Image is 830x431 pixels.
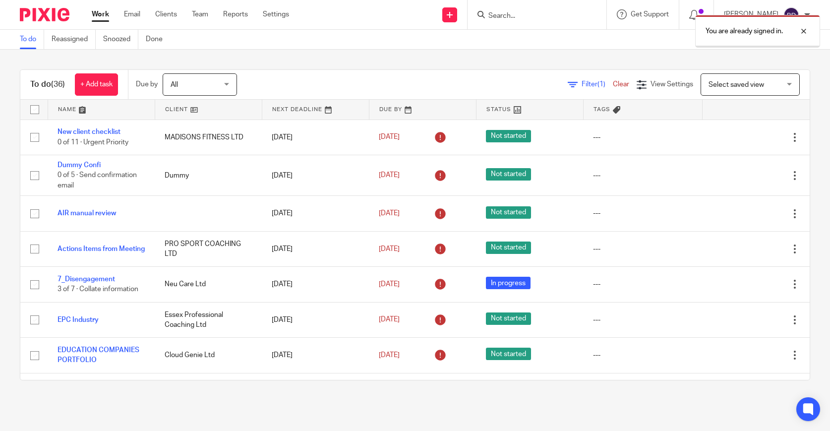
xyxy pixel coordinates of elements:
[155,267,262,302] td: Neu Care Ltd
[262,155,369,195] td: [DATE]
[58,347,139,364] a: EDUCATION COMPANIES PORTFOLIO
[593,350,693,360] div: ---
[92,9,109,19] a: Work
[651,81,693,88] span: View Settings
[379,246,400,252] span: [DATE]
[171,81,178,88] span: All
[593,171,693,181] div: ---
[58,276,115,283] a: 7_Disengagement
[103,30,138,49] a: Snoozed
[709,81,764,88] span: Select saved view
[20,8,69,21] img: Pixie
[262,373,369,408] td: [DATE]
[486,168,531,181] span: Not started
[379,352,400,359] span: [DATE]
[379,134,400,141] span: [DATE]
[155,302,262,337] td: Essex Professional Coaching Ltd
[379,210,400,217] span: [DATE]
[155,120,262,155] td: MADISONS FITNESS LTD
[486,277,531,289] span: In progress
[223,9,248,19] a: Reports
[593,315,693,325] div: ---
[58,172,137,189] span: 0 of 5 · Send confirmation email
[58,128,120,135] a: New client checklist
[58,246,145,252] a: Actions Items from Meeting
[20,30,44,49] a: To do
[155,373,262,408] td: MADISONS FITNESS LTD
[486,130,531,142] span: Not started
[58,162,101,169] a: Dummy Confi
[379,281,400,288] span: [DATE]
[379,316,400,323] span: [DATE]
[263,9,289,19] a: Settings
[262,267,369,302] td: [DATE]
[155,9,177,19] a: Clients
[486,242,531,254] span: Not started
[262,302,369,337] td: [DATE]
[593,132,693,142] div: ---
[582,81,613,88] span: Filter
[155,231,262,266] td: PRO SPORT COACHING LTD
[262,196,369,231] td: [DATE]
[75,73,118,96] a: + Add task
[58,210,116,217] a: AIR manual review
[379,172,400,179] span: [DATE]
[51,80,65,88] span: (36)
[486,206,531,219] span: Not started
[262,231,369,266] td: [DATE]
[613,81,629,88] a: Clear
[593,107,610,112] span: Tags
[146,30,170,49] a: Done
[486,312,531,325] span: Not started
[597,81,605,88] span: (1)
[58,316,99,323] a: EPC Industry
[58,139,128,146] span: 0 of 11 · Urgent Priority
[262,338,369,373] td: [DATE]
[593,279,693,289] div: ---
[783,7,799,23] img: svg%3E
[192,9,208,19] a: Team
[706,26,783,36] p: You are already signed in.
[124,9,140,19] a: Email
[30,79,65,90] h1: To do
[155,155,262,195] td: Dummy
[593,244,693,254] div: ---
[155,338,262,373] td: Cloud Genie Ltd
[136,79,158,89] p: Due by
[593,208,693,218] div: ---
[262,120,369,155] td: [DATE]
[486,348,531,360] span: Not started
[52,30,96,49] a: Reassigned
[58,286,138,293] span: 3 of 7 · Collate information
